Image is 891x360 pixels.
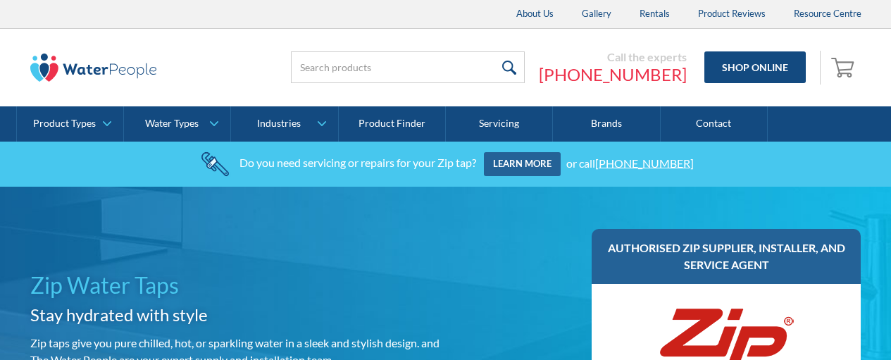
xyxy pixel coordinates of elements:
a: Contact [661,106,768,142]
a: Shop Online [704,51,806,83]
a: [PHONE_NUMBER] [539,64,687,85]
div: Product Types [33,118,96,130]
div: Call the experts [539,50,687,64]
a: Learn more [484,152,561,176]
div: Do you need servicing or repairs for your Zip tap? [239,156,476,169]
h1: Zip Water Taps [30,268,440,302]
div: Industries [257,118,301,130]
div: or call [566,156,694,169]
img: The Water People [30,54,157,82]
a: Product Types [17,106,123,142]
h3: Authorised Zip supplier, installer, and service agent [606,240,847,273]
a: Open empty cart [828,51,861,85]
a: [PHONE_NUMBER] [595,156,694,169]
img: shopping cart [831,56,858,78]
a: Servicing [446,106,553,142]
a: Industries [231,106,337,142]
input: Search products [291,51,525,83]
a: Water Types [124,106,230,142]
a: Product Finder [339,106,446,142]
h2: Stay hydrated with style [30,302,440,328]
a: Brands [553,106,660,142]
div: Water Types [145,118,199,130]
